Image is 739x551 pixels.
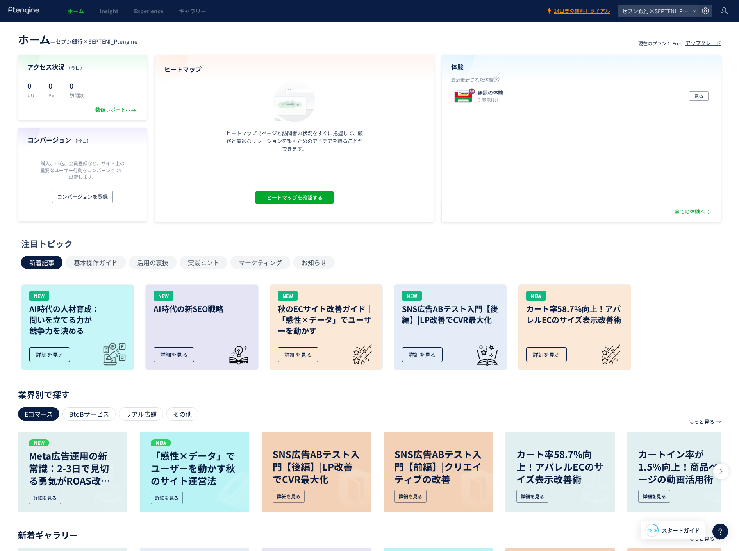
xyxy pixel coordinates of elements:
[38,160,127,180] p: 購入、申込、会員登録など、サイト上の重要なユーザー行動をコンバージョンに設定します。
[619,5,689,17] span: セブン銀行×SEPTENI_Ptengine
[394,284,507,370] a: NEWSNS広告ABテスト入門【後編】|LP改善でCVR最大化詳細を見る
[66,256,126,269] button: 基本操作ガイド
[688,463,737,512] img: image
[27,62,137,71] h4: アクセス状況
[647,527,657,533] span: 28%
[29,303,126,336] h3: AI時代の人材育成： 問いを立てる力が 競争力を決める
[73,137,91,144] span: （今日）
[27,79,39,92] p: 0
[278,303,375,336] h3: 秋のECサイト改善ガイド｜「感性×データ」でユーザーを動かす
[70,92,84,98] p: 訪問数
[273,448,360,485] p: SNS広告ABテスト入門【後編】|LP改善でCVR最大化
[526,303,623,325] h3: カート率58.7%向上！アパレルECのサイズ表示改善術
[29,439,49,446] p: NEW
[322,463,371,512] img: image
[119,407,163,421] div: リアル店舗
[685,39,721,47] div: アップグレード
[278,291,298,301] div: NEW
[164,65,425,74] h4: ヒートマップ
[689,415,714,428] p: もっと見る
[394,448,482,485] p: SNS広告ABテスト入門【前編】|クリエイティブの改善
[27,92,39,98] p: UU
[57,191,108,203] span: コンバージョンを登録
[48,92,60,98] p: PV
[18,31,137,47] div: —
[451,62,712,71] h4: 体験
[154,303,250,314] h3: AI時代の新SEO戦略
[293,256,335,269] button: お知らせ
[478,96,498,103] i: 0 表示UU
[52,191,113,203] button: コンバージョンを登録
[29,347,70,362] div: 詳細を見る
[70,79,84,92] p: 0
[179,7,206,15] span: ギャラリー
[455,91,472,102] img: f6a31d02a0aed47eab06e85d922b76521756171214424.jpeg
[151,439,171,446] p: NEW
[516,448,604,485] p: カート率58.7%向上！アパレルECのサイズ表示改善術
[394,490,427,503] div: 詳細を見る
[154,291,173,301] div: NEW
[518,284,631,370] a: NEWカート率58.7%向上！アパレルECのサイズ表示改善術詳細を見る
[18,392,721,396] p: 業界別で探す
[255,191,334,204] button: ヒートマップを確認する
[18,532,721,537] p: 新着ギャラリー
[100,7,118,15] span: Insight
[68,7,84,15] span: ホーム
[134,7,163,15] span: Experience
[273,490,305,503] div: 詳細を見る
[402,291,422,301] div: NEW
[48,79,60,92] p: 0
[402,347,443,362] div: 詳細を見る
[694,91,703,101] span: 見る
[638,490,670,503] div: 詳細を見る
[638,40,682,46] p: 現在のプラン： Free
[689,91,709,101] button: 見る
[62,407,116,421] div: BtoBサービス
[278,347,318,362] div: 詳細を見る
[554,7,610,15] span: 14日間の無料トライアル
[151,449,238,487] p: 「感性×データ」でユーザーを動かす秋のサイト運営法
[444,463,493,512] img: image
[27,136,137,144] h4: コンバージョン
[180,256,227,269] button: 実践ヒント
[18,407,59,421] div: Eコマース
[478,89,503,96] p: 無題の体験
[200,463,249,512] img: image
[716,415,721,428] p: →
[402,303,499,325] h3: SNS広告ABテスト入門【後編】|LP改善でCVR最大化
[29,492,61,504] div: 詳細を見る
[166,407,198,421] div: その他
[675,208,712,216] div: 全ての体験へ
[21,237,714,250] div: 注目トピック
[129,256,177,269] button: 活用の裏技
[526,291,546,301] div: NEW
[18,31,50,47] span: ホーム
[638,448,726,485] p: カートイン率が1.5％向上！商品ページの動画活用術
[21,284,134,370] a: NEWAI時代の人材育成：問いを立てる力が競争力を決める詳細を見る
[95,106,137,114] div: 数値レポートへ
[145,284,259,370] a: NEWAI時代の新SEO戦略詳細を見る
[55,37,137,45] span: セブン銀行×SEPTENI_Ptengine
[270,284,383,370] a: NEW秋のECサイト改善ガイド｜「感性×データ」でユーザーを動かす詳細を見る
[21,256,62,269] button: 新着記事
[451,76,712,86] p: 最近更新された体験
[66,64,85,71] span: （今日）
[224,129,365,153] p: ヒートマップでページと訪問者の状況をすぐに把握して、顧客と最適なリレーションを築くためのアイデアを得ることができます。
[29,291,49,301] div: NEW
[154,347,194,362] div: 詳細を見る
[566,463,615,512] img: image
[230,256,290,269] button: マーケティング
[546,7,610,15] a: 14日間の無料トライアル
[79,463,127,512] img: image
[151,492,183,504] div: 詳細を見る
[662,526,700,535] span: スタートガイド
[29,449,116,487] p: Meta広告運用の新常識：2-3日で見切る勇気がROAS改善の鍵
[516,490,548,503] div: 詳細を見る
[526,347,567,362] div: 詳細を見る
[266,191,322,204] span: ヒートマップを確認する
